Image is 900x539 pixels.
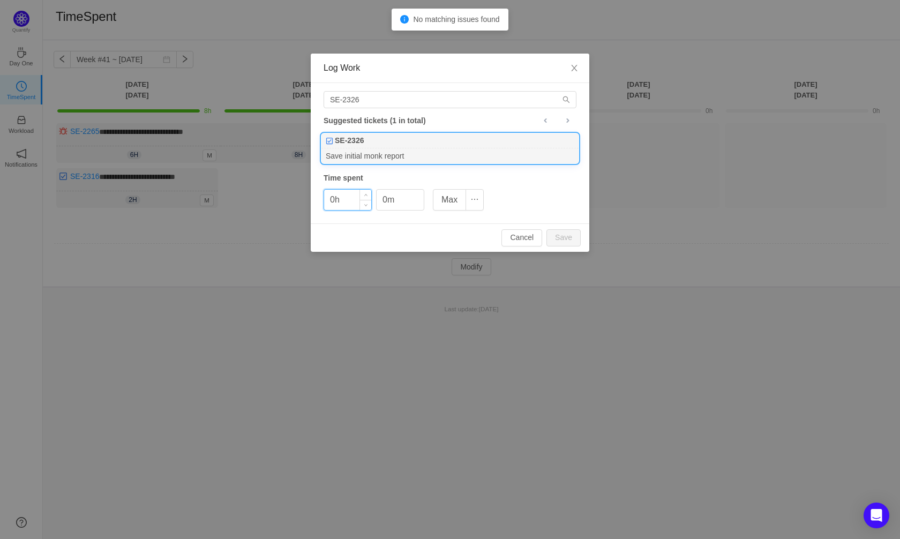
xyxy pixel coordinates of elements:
button: Close [559,54,589,84]
div: Save initial monk report [321,148,579,163]
button: Cancel [501,229,542,246]
div: Open Intercom Messenger [864,503,889,528]
i: icon: close [570,64,579,72]
b: SE-2326 [335,135,364,146]
i: icon: info-circle [400,15,409,24]
span: Decrease Value [360,200,371,210]
button: icon: ellipsis [466,189,484,211]
input: Search [324,91,576,108]
div: Log Work [324,62,576,74]
i: icon: up [364,193,368,197]
div: Time spent [324,173,576,184]
span: Increase Value [360,190,371,200]
img: 10318 [326,137,333,145]
span: No matching issues found [413,15,499,24]
button: Save [546,229,581,246]
button: Max [433,189,466,211]
i: icon: down [364,203,368,207]
div: Suggested tickets (1 in total) [324,114,576,128]
i: icon: search [562,96,570,103]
